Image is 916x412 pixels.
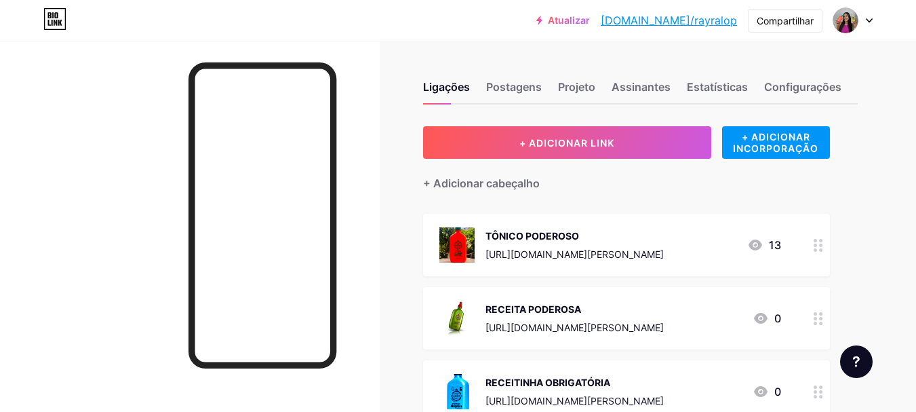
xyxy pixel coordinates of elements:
font: Postagens [486,80,542,94]
font: 0 [774,312,781,325]
font: Ligações [423,80,470,94]
img: TÔNICO PODEROSO [439,227,475,263]
img: RECEITINHA OBRIGATÓRIA [439,374,475,409]
img: RECEITA PODEROSA [439,301,475,336]
font: [DOMAIN_NAME]/rayralop [601,14,737,27]
a: [DOMAIN_NAME]/rayralop [601,12,737,29]
font: RECEITINHA OBRIGATÓRIA [485,377,610,388]
font: Estatísticas [687,80,748,94]
font: + ADICIONAR INCORPORAÇÃO [733,131,818,154]
font: RECEITA PODEROSA [485,303,581,315]
font: [URL][DOMAIN_NAME][PERSON_NAME] [485,248,664,260]
font: Projeto [558,80,595,94]
font: 13 [769,238,781,252]
font: Assinantes [612,80,671,94]
font: Compartilhar [757,15,814,26]
font: 0 [774,385,781,398]
font: [URL][DOMAIN_NAME][PERSON_NAME] [485,395,664,407]
font: Atualizar [548,14,590,26]
font: + ADICIONAR LINK [519,137,614,149]
button: + ADICIONAR LINK [423,126,711,159]
font: + Adicionar cabeçalho [423,176,540,190]
img: Rayra Lopes Miranda [833,7,858,33]
font: TÔNICO PODEROSO [485,230,579,242]
font: Configurações [764,80,841,94]
font: [URL][DOMAIN_NAME][PERSON_NAME] [485,322,664,333]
